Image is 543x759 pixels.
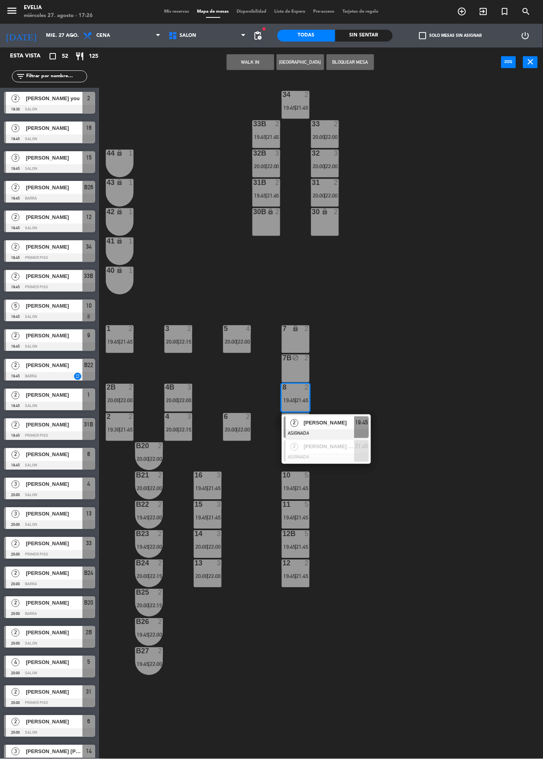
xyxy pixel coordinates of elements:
span: | [148,603,150,609]
div: 7 [283,325,283,333]
div: 4 [165,413,166,420]
span: 22:00 [238,339,250,345]
span: 21:45 [296,105,309,111]
div: 3 [217,472,222,479]
i: exit_to_app [479,7,488,16]
span: 3 [11,510,19,518]
span: [PERSON_NAME] [26,243,82,251]
span: 21:45 [296,544,309,550]
span: 2 [11,570,19,578]
input: Filtrar por nombre... [25,72,87,81]
span: 20:00 [166,427,178,433]
div: 2 [129,384,134,391]
span: 33B [84,272,94,281]
span: | [266,163,267,169]
span: 19:30 [107,427,120,433]
span: [PERSON_NAME] [26,569,82,578]
span: 19:45 [137,544,149,550]
div: 4B [165,384,166,391]
span: 2 [11,184,19,192]
span: 20:00 [195,544,208,550]
span: 20:00 [254,163,266,169]
span: 20:00 [166,398,178,404]
div: 2 [305,384,310,391]
span: [PERSON_NAME] [304,419,354,427]
span: Tarjetas de regalo [339,10,383,14]
i: lock [293,325,299,332]
i: close [526,57,535,67]
div: 5 [305,531,310,538]
span: [PERSON_NAME] [26,272,82,281]
div: 2 [305,413,310,420]
span: | [207,515,208,521]
span: 31 [86,687,92,697]
span: 31B [84,420,94,430]
span: B22 [84,361,94,370]
span: 2 [11,332,19,340]
div: 3 [165,325,166,333]
div: 10 [283,472,283,479]
span: 2B [86,628,92,637]
span: | [148,661,150,668]
div: 2 [334,179,339,186]
span: 21:45 [120,339,133,345]
span: [PERSON_NAME] [26,213,82,221]
span: 19:45 [283,573,296,580]
button: Bloquear Mesa [327,54,374,70]
div: 3 [334,150,339,157]
span: 2 [88,93,90,103]
div: 2 [334,208,339,215]
div: 2 [129,413,134,420]
button: menu [6,5,18,19]
i: lock [268,208,274,215]
i: search [522,7,531,16]
span: [PERSON_NAME] [26,421,82,429]
span: 21:45 [208,485,221,492]
span: | [266,192,267,199]
span: 22:15 [179,427,191,433]
span: 22:00 [208,573,221,580]
span: 19:45 [137,661,149,668]
span: 2 [11,599,19,607]
span: [PERSON_NAME] [26,599,82,607]
span: 2 [11,451,19,459]
div: 2 [305,560,310,567]
button: WALK IN [227,54,274,70]
span: 19:45 [283,485,296,492]
span: 20:00 [225,339,237,345]
span: 22:00 [179,398,191,404]
span: pending_actions [253,31,262,40]
i: crop_square [48,51,57,61]
div: Evelia [24,4,93,12]
span: [PERSON_NAME] [26,540,82,548]
span: 14 [86,747,92,756]
span: 19:45 [107,339,120,345]
i: lock [117,208,123,215]
span: SALON [180,33,196,38]
span: [PERSON_NAME] [26,302,82,310]
span: | [295,105,296,111]
span: 22:00 [267,163,279,169]
i: lock [322,208,329,215]
span: 2 [11,273,19,281]
div: 2 [305,91,310,98]
div: 4 [246,325,251,333]
span: | [207,544,208,550]
span: 22:00 [326,192,338,199]
span: [PERSON_NAME] [26,688,82,696]
i: add_circle_outline [457,7,467,16]
span: B24 [84,569,94,578]
span: 33 [86,539,92,548]
div: 2 [158,648,163,655]
span: 20:00 [313,134,325,140]
button: close [523,56,538,68]
i: lock [117,238,123,244]
span: | [178,427,179,433]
